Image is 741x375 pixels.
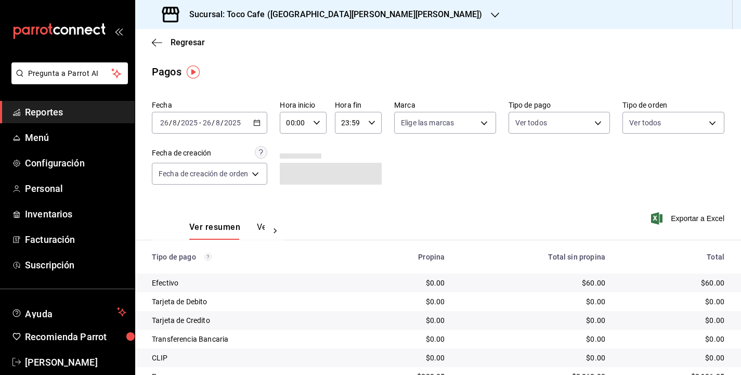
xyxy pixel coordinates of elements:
h3: Sucursal: Toco Cafe ([GEOGRAPHIC_DATA][PERSON_NAME][PERSON_NAME]) [181,8,483,21]
div: Tarjeta de Credito [152,315,348,326]
div: Propina [365,253,445,261]
span: Personal [25,182,126,196]
button: open_drawer_menu [114,27,123,35]
div: $0.00 [461,334,605,344]
div: $0.00 [622,353,724,363]
div: CLIP [152,353,348,363]
span: Ver todos [515,118,547,128]
div: Tarjeta de Debito [152,296,348,307]
div: $0.00 [365,296,445,307]
div: $0.00 [365,278,445,288]
span: / [212,119,215,127]
span: / [169,119,172,127]
span: Fecha de creación de orden [159,169,248,179]
span: Pregunta a Parrot AI [28,68,112,79]
div: $0.00 [622,315,724,326]
span: Recomienda Parrot [25,330,126,344]
span: Inventarios [25,207,126,221]
div: Tipo de pago [152,253,348,261]
button: Ver resumen [189,222,240,240]
div: $60.00 [622,278,724,288]
span: Reportes [25,105,126,119]
label: Tipo de orden [622,101,724,109]
span: - [199,119,201,127]
button: Ver pagos [257,222,296,240]
input: -- [160,119,169,127]
div: $0.00 [365,315,445,326]
svg: Los pagos realizados con Pay y otras terminales son montos brutos. [204,253,212,261]
label: Hora inicio [280,101,327,109]
div: navigation tabs [189,222,265,240]
div: Transferencia Bancaria [152,334,348,344]
div: $0.00 [461,353,605,363]
div: Efectivo [152,278,348,288]
button: Regresar [152,37,205,47]
div: $0.00 [622,296,724,307]
div: $0.00 [365,334,445,344]
label: Marca [394,101,496,109]
button: Pregunta a Parrot AI [11,62,128,84]
input: -- [215,119,220,127]
img: Tooltip marker [187,66,200,79]
span: Suscripción [25,258,126,272]
span: / [177,119,180,127]
span: Elige las marcas [401,118,454,128]
div: Fecha de creación [152,148,211,159]
div: $0.00 [622,334,724,344]
div: $0.00 [461,315,605,326]
button: Exportar a Excel [653,212,724,225]
span: Ayuda [25,306,113,318]
div: Pagos [152,64,181,80]
input: ---- [180,119,198,127]
span: Facturación [25,232,126,247]
span: [PERSON_NAME] [25,355,126,369]
span: Configuración [25,156,126,170]
div: $0.00 [461,296,605,307]
input: ---- [224,119,241,127]
span: / [220,119,224,127]
a: Pregunta a Parrot AI [7,75,128,86]
label: Hora fin [335,101,382,109]
span: Regresar [171,37,205,47]
label: Fecha [152,101,267,109]
input: -- [172,119,177,127]
span: Menú [25,131,126,145]
div: Total sin propina [461,253,605,261]
input: -- [202,119,212,127]
span: Ver todos [629,118,661,128]
div: $60.00 [461,278,605,288]
div: Total [622,253,724,261]
label: Tipo de pago [509,101,610,109]
div: $0.00 [365,353,445,363]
